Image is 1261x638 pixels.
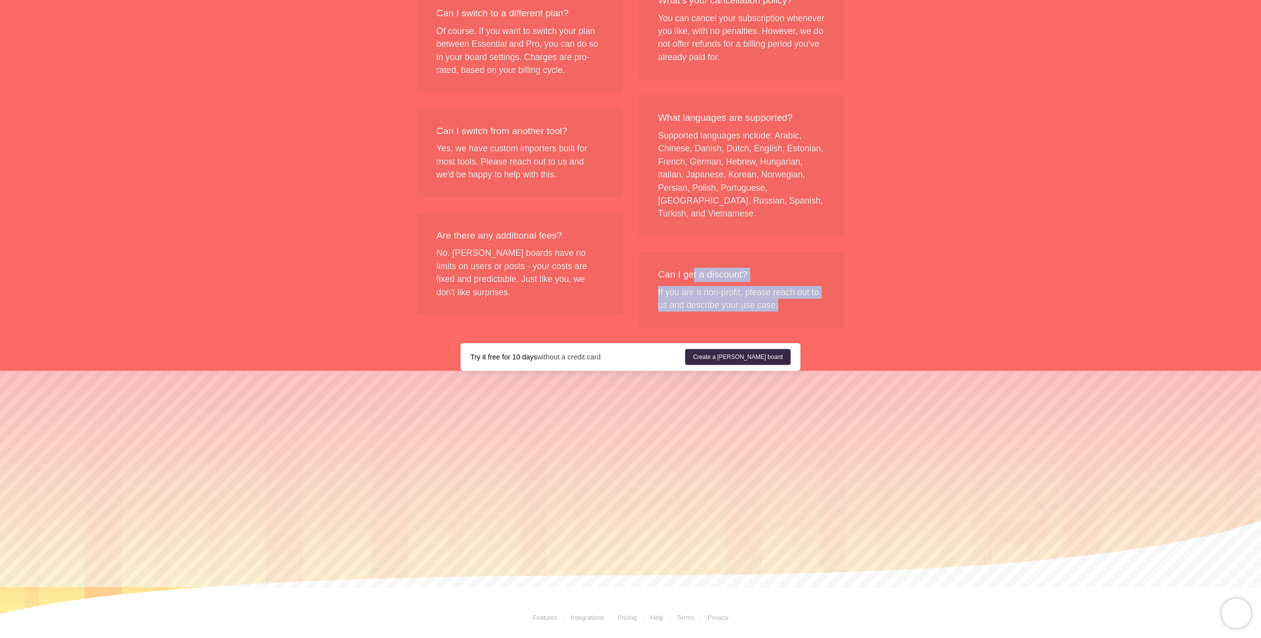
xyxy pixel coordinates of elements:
[470,353,537,361] strong: Try it free for 10 days
[650,614,663,621] a: Help
[664,614,694,621] a: Terms
[1222,599,1251,628] iframe: Chatra live chat
[604,614,637,621] a: Pricing
[658,268,825,282] div: Can I get a discount?
[638,252,844,328] div: If you are a non-profit, please reach out to us and describe your use case.
[685,349,791,365] a: Create a [PERSON_NAME] board
[436,6,603,21] div: Can I switch to a different plan?
[694,614,729,621] a: Privacy
[417,213,623,315] div: No. [PERSON_NAME] boards have no limits on users or posts - your costs are fixed and predictable....
[658,111,825,125] div: What languages are supported?
[436,124,603,139] div: Can I switch from another tool?
[638,95,844,236] div: Supported languages include: Arabic, Chinese, Danish, Dutch, English, Estonian, French, German, H...
[558,614,604,621] a: Integrations
[532,614,558,621] a: Features
[417,108,623,197] div: Yes, we have custom importers built for most tools. Please reach out to us and we'd be happy to h...
[436,229,603,243] div: Are there any additional fees?
[470,352,685,362] div: without a credit card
